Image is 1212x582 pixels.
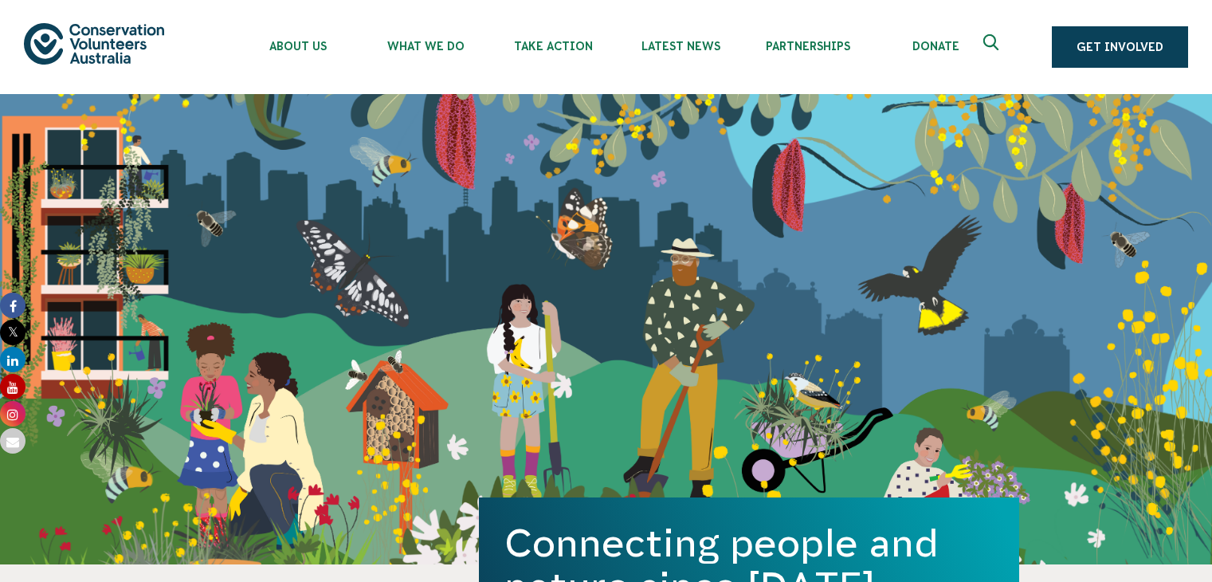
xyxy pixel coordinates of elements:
img: logo.svg [24,23,164,64]
button: Expand search box Close search box [974,28,1012,66]
span: About Us [234,40,362,53]
span: Latest News [617,40,744,53]
span: Partnerships [744,40,872,53]
a: Get Involved [1052,26,1188,68]
span: Donate [872,40,999,53]
span: What We Do [362,40,489,53]
span: Expand search box [983,34,1003,60]
span: Take Action [489,40,617,53]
